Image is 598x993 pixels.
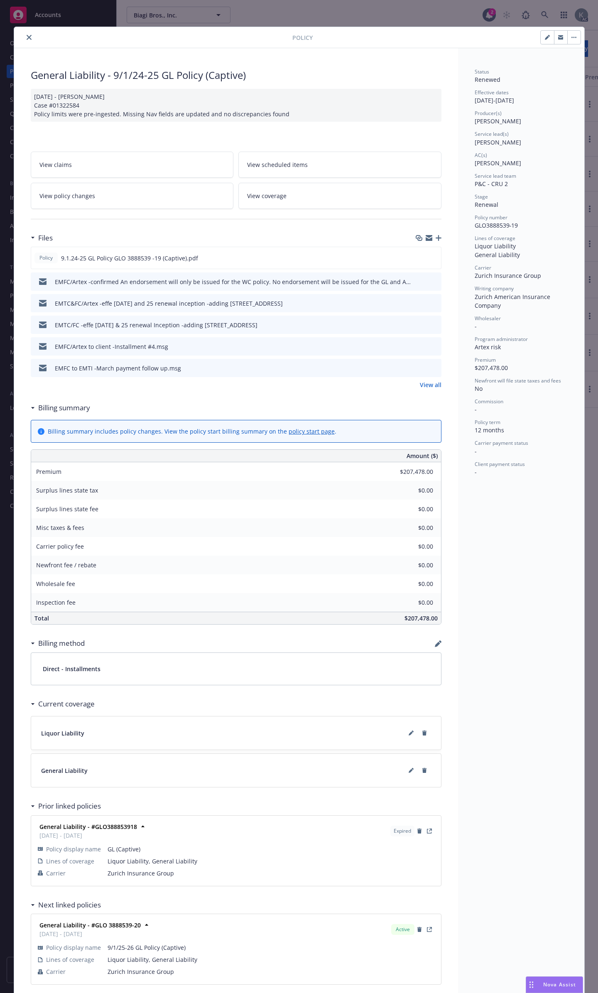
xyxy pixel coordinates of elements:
span: Policy [292,33,313,42]
input: 0.00 [384,596,438,609]
span: Renewed [475,76,500,83]
div: Drag to move [526,977,537,993]
button: preview file [431,321,438,329]
span: Lines of coverage [46,857,94,866]
span: Zurich Insurance Group [108,869,434,878]
div: EMFC to EMTI -March payment follow up.msg [55,364,181,373]
span: Liquor Liability [41,729,84,738]
span: Carrier [46,869,66,878]
span: [DATE] - [DATE] [39,929,141,938]
span: 9.1.24-25 GL Policy GLO 3888539 -19 (Captive).pdf [61,254,198,262]
span: Surplus lines state tax [36,486,98,494]
span: Producer(s) [475,110,502,117]
span: GL (Captive) [108,845,434,853]
span: Carrier policy fee [36,542,84,550]
span: Nova Assist [543,981,576,988]
button: Nova Assist [526,976,583,993]
span: Premium [475,356,496,363]
button: preview file [431,299,438,308]
div: EMFC/Artex -confirmed An endorsement will only be issued for the WC policy. No endorsement will b... [55,277,414,286]
span: - [475,447,477,455]
span: $207,478.00 [475,364,508,372]
h3: Current coverage [38,699,95,709]
a: View coverage [238,183,441,209]
button: preview file [431,342,438,351]
span: Policy [38,254,54,262]
div: Billing summary [31,402,90,413]
div: Next linked policies [31,900,101,910]
span: P&C - CRU 2 [475,180,508,188]
span: 9/1/25-26 GL Policy (Captive) [108,943,434,952]
div: EMTC/FC -effe [DATE] & 25 renewal Inception -adding [STREET_ADDRESS] [55,321,257,329]
input: 0.00 [384,466,438,478]
h3: Billing method [38,638,85,649]
button: preview file [431,277,438,286]
span: Program administrator [475,336,528,343]
span: GLO3888539‐19 [475,221,518,229]
div: Prior linked policies [31,801,101,812]
span: [PERSON_NAME] [475,138,521,146]
span: General Liability [41,766,88,775]
span: Policy display name [46,845,101,853]
span: [PERSON_NAME] [475,117,521,125]
span: Inspection fee [36,598,76,606]
div: Current coverage [31,699,95,709]
span: Total [34,614,49,622]
input: 0.00 [384,484,438,497]
span: - [475,322,477,330]
span: Zurich Insurance Group [108,967,434,976]
h3: Prior linked policies [38,801,101,812]
span: Client payment status [475,461,525,468]
button: download file [417,299,424,308]
a: policy start page [289,427,335,435]
span: Wholesale fee [36,580,75,588]
span: Policy display name [46,943,101,952]
strong: General Liability - #GLO 3888539-20 [39,921,141,929]
span: Newfront will file state taxes and fees [475,377,561,384]
span: Amount ($) [407,451,438,460]
span: View scheduled items [247,160,308,169]
strong: General Liability - #GLO388853918 [39,823,137,831]
span: Commission [475,398,503,405]
button: download file [417,342,424,351]
button: download file [417,277,424,286]
a: View all [420,380,441,389]
span: - [475,405,477,413]
button: download file [417,321,424,329]
span: No [475,385,483,392]
span: $207,478.00 [404,614,438,622]
h3: Billing summary [38,402,90,413]
span: Service lead(s) [475,130,509,137]
button: download file [417,254,424,262]
span: Writing company [475,285,514,292]
span: View policy changes [39,191,95,200]
span: Carrier [46,967,66,976]
a: View claims [31,152,234,178]
span: Lines of coverage [475,235,515,242]
span: Carrier payment status [475,439,528,446]
div: [DATE] - [DATE] [475,89,568,105]
span: Carrier [475,264,491,271]
span: Expired [394,827,411,835]
a: View Policy [424,826,434,836]
div: Liquor Liability [475,242,568,250]
span: View coverage [247,191,287,200]
span: Wholesaler [475,315,501,322]
span: Zurich Insurance Group [475,272,541,280]
div: Files [31,233,53,243]
span: Newfront fee / rebate [36,561,96,569]
div: Direct - Installments [31,653,441,685]
input: 0.00 [384,540,438,553]
div: [DATE] - [PERSON_NAME] Case #01322584 Policy limits were pre-ingested. Missing Nav fields are upd... [31,89,441,122]
button: download file [417,364,424,373]
div: EMTC&FC/Artex -effe [DATE] and 25 renewal inception -adding [STREET_ADDRESS] [55,299,283,308]
h3: Next linked policies [38,900,101,910]
span: Stage [475,193,488,200]
div: General Liability [475,250,568,259]
div: General Liability - 9/1/24-25 GL Policy (Captive) [31,68,441,82]
span: - [475,468,477,476]
span: Service lead team [475,172,516,179]
div: Billing method [31,638,85,649]
span: Policy term [475,419,500,426]
a: View policy changes [31,183,234,209]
